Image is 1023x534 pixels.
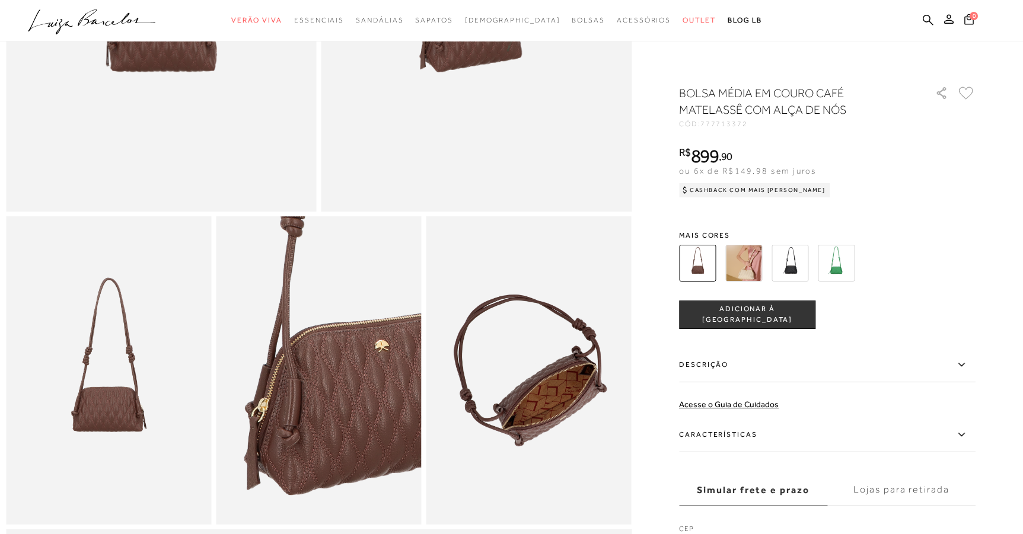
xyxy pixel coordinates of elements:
[465,9,560,31] a: noSubCategoriesText
[970,12,978,20] span: 0
[572,16,605,24] span: Bolsas
[6,216,211,524] img: image
[294,9,344,31] a: categoryNavScreenReaderText
[818,245,855,282] img: BOLSA MÉDIA EM COURO VERDE TREVO MATELASSÊ COM ALÇA DE NÓS
[679,348,976,382] label: Descrição
[426,216,632,524] img: image
[617,9,671,31] a: categoryNavScreenReaderText
[679,120,916,127] div: CÓD:
[691,145,719,167] span: 899
[700,120,748,128] span: 777713372
[725,245,762,282] img: BOLSA MÉDIA EM COURO OFF WHITE MATELASSÊ COM ALÇA DE NÓS
[683,16,716,24] span: Outlet
[679,474,827,506] label: Simular frete e prazo
[728,9,762,31] a: BLOG LB
[231,16,282,24] span: Verão Viva
[415,16,452,24] span: Sapatos
[679,245,716,282] img: BOLSA MÉDIA EM COURO CAFÉ MATELASSÊ COM ALÇA DE NÓS
[617,16,671,24] span: Acessórios
[294,16,344,24] span: Essenciais
[721,150,732,162] span: 90
[679,232,976,239] span: Mais cores
[683,9,716,31] a: categoryNavScreenReaderText
[679,85,901,118] h1: BOLSA MÉDIA EM COURO CAFÉ MATELASSÊ COM ALÇA DE NÓS
[719,151,732,162] i: ,
[679,147,691,158] i: R$
[679,399,779,409] a: Acesse o Guia de Cuidados
[679,418,976,452] label: Características
[356,9,403,31] a: categoryNavScreenReaderText
[827,474,976,506] label: Lojas para retirada
[680,304,815,325] span: ADICIONAR À [GEOGRAPHIC_DATA]
[572,9,605,31] a: categoryNavScreenReaderText
[679,166,816,175] span: ou 6x de R$149,98 sem juros
[961,13,977,29] button: 0
[465,16,560,24] span: [DEMOGRAPHIC_DATA]
[679,183,830,197] div: Cashback com Mais [PERSON_NAME]
[415,9,452,31] a: categoryNavScreenReaderText
[679,300,815,329] button: ADICIONAR À [GEOGRAPHIC_DATA]
[772,245,808,282] img: BOLSA MÉDIA EM COURO PRETO MATELASSÊ COM ALÇA DE NÓS
[216,216,421,524] img: image
[356,16,403,24] span: Sandálias
[231,9,282,31] a: categoryNavScreenReaderText
[728,16,762,24] span: BLOG LB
